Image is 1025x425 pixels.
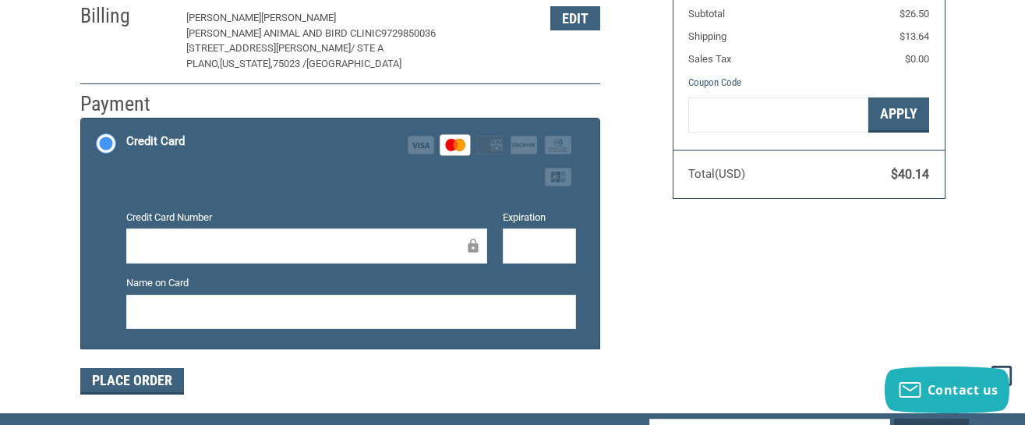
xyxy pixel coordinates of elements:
span: [PERSON_NAME] [186,12,261,23]
span: / STE A [351,42,383,54]
span: Shipping [688,30,726,42]
label: Name on Card [126,275,576,291]
span: PLANO, [186,58,220,69]
span: [US_STATE], [220,58,273,69]
span: [GEOGRAPHIC_DATA] [306,58,401,69]
span: $40.14 [891,167,929,182]
span: $13.64 [900,30,929,42]
span: [PERSON_NAME] [261,12,336,23]
span: Total (USD) [688,167,745,181]
a: Coupon Code [688,76,741,88]
span: $26.50 [900,8,929,19]
div: Credit Card [126,129,185,154]
span: 75023 / [273,58,306,69]
button: Apply [868,97,929,133]
span: 9729850036 [381,27,436,39]
label: Credit Card Number [126,210,487,225]
span: [PERSON_NAME] ANIMAL AND BIRD CLINIC [186,27,381,39]
input: Gift Certificate or Coupon Code [688,97,868,133]
span: $0.00 [905,53,929,65]
h2: Payment [80,91,171,117]
span: Sales Tax [688,53,731,65]
button: Place Order [80,368,184,395]
button: Contact us [885,367,1009,413]
button: Edit [550,6,600,30]
label: Expiration [503,210,577,225]
span: [STREET_ADDRESS][PERSON_NAME] [186,42,351,54]
h2: Billing [80,3,171,29]
span: Subtotal [688,8,725,19]
span: Contact us [928,381,998,398]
